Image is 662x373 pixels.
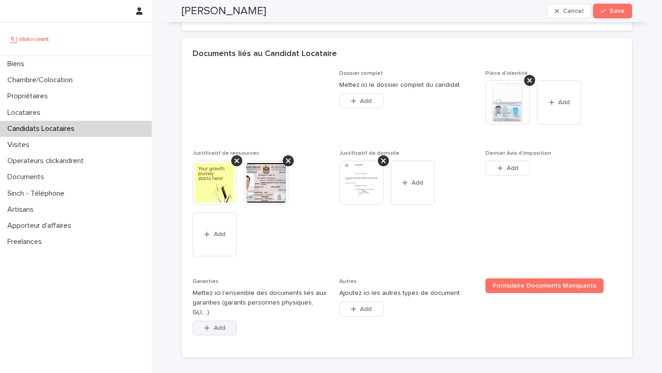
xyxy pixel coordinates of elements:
span: Dernier Avis d'imposition [485,151,551,156]
h2: [PERSON_NAME] [182,5,266,18]
button: Cancel [547,4,591,18]
button: Add [391,161,435,205]
span: Add [214,325,225,331]
p: Locataires [4,108,48,117]
button: Add [193,212,237,256]
button: Add [339,302,383,316]
p: Chambre/Colocation [4,76,80,85]
p: Operateurs clickandrent [4,157,91,165]
span: Add [411,180,423,186]
span: Save [610,8,625,14]
img: UCB0brd3T0yccxBKYDjQ [7,30,52,48]
p: Mettez ici l'ensemble des documents liés aux garanties (garants personnes physiques, GLI,...) [193,288,328,317]
span: Add [214,231,225,237]
p: Candidats Locataires [4,124,82,133]
button: Save [593,4,632,18]
span: Formulaire Documents Manquants [493,283,596,289]
button: Add [193,321,237,335]
h2: Documents liés au Candidat Locataire [193,49,337,59]
p: Biens [4,60,32,68]
p: Mettez ici le dossier complet du candidat [339,80,475,90]
p: Ajoutez ici les autres types de document [339,288,475,298]
button: Add [339,94,383,108]
button: Add [537,80,581,124]
span: Justificatif de ressources [193,151,259,156]
p: Visites [4,141,37,149]
span: Autres [339,279,357,284]
span: Cancel [563,8,583,14]
span: Add [360,98,371,104]
p: Propriétaires [4,92,55,101]
button: Add [485,161,530,175]
p: Freelances [4,237,49,246]
p: Documents [4,173,51,181]
p: Apporteur d'affaires [4,221,79,230]
span: Pièce d'identité [485,71,528,76]
span: Add [360,306,371,312]
a: Formulaire Documents Manquants [485,278,604,293]
p: Sinch - Téléphone [4,189,72,198]
span: Dossier complet [339,71,383,76]
span: Add [507,165,518,171]
p: Artisans [4,205,41,214]
span: Garanties [193,279,218,284]
span: Justificatif de domicile [339,151,399,156]
span: Add [558,99,570,106]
